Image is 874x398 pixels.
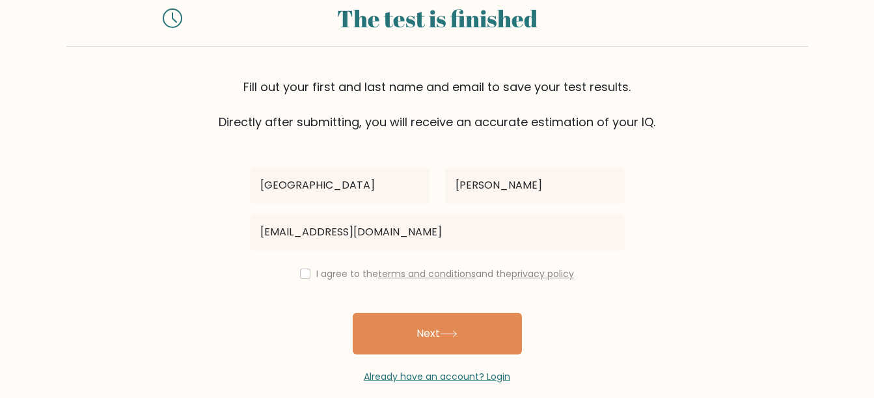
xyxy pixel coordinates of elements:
label: I agree to the and the [316,267,574,280]
button: Next [353,313,522,354]
a: privacy policy [512,267,574,280]
input: Last name [445,167,625,204]
div: Fill out your first and last name and email to save your test results. Directly after submitting,... [66,78,808,131]
input: Email [250,214,625,250]
div: The test is finished [198,1,677,36]
a: terms and conditions [378,267,476,280]
a: Already have an account? Login [364,370,510,383]
input: First name [250,167,430,204]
